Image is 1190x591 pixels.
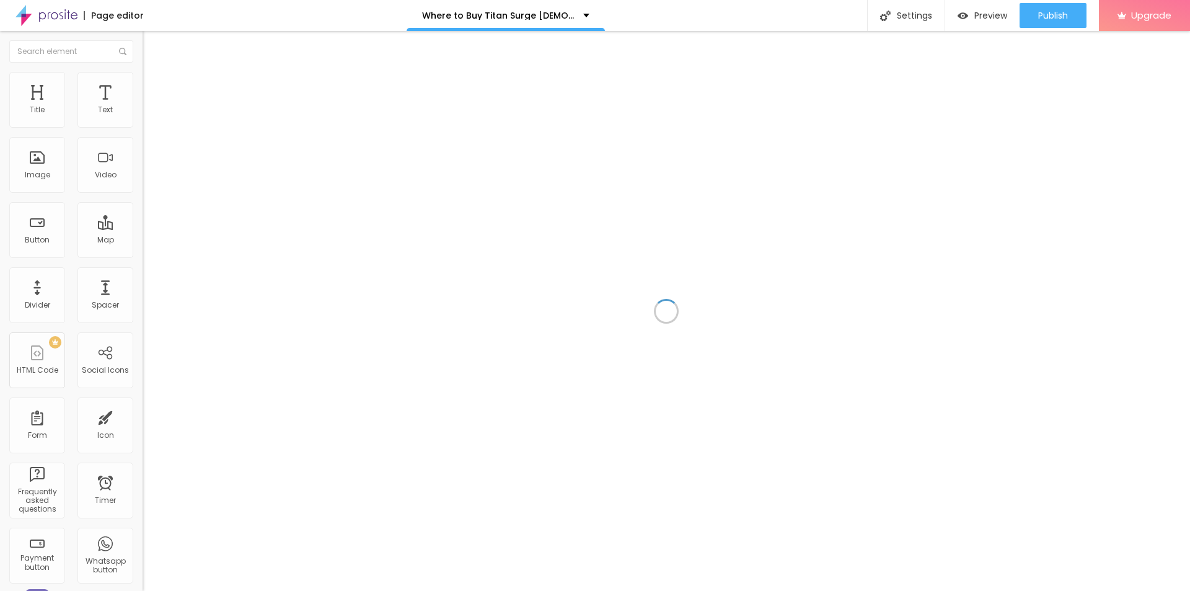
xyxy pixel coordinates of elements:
[25,171,50,179] div: Image
[97,431,114,440] div: Icon
[25,301,50,309] div: Divider
[958,11,968,21] img: view-1.svg
[95,171,117,179] div: Video
[945,3,1020,28] button: Preview
[98,105,113,114] div: Text
[1038,11,1068,20] span: Publish
[12,554,61,572] div: Payment button
[974,11,1007,20] span: Preview
[12,487,61,514] div: Frequently asked questions
[82,366,129,375] div: Social Icons
[1131,10,1171,20] span: Upgrade
[92,301,119,309] div: Spacer
[97,236,114,244] div: Map
[1020,3,1086,28] button: Publish
[17,366,58,375] div: HTML Code
[25,236,50,244] div: Button
[81,557,130,575] div: Whatsapp button
[95,496,116,505] div: Timer
[84,11,144,20] div: Page editor
[9,40,133,63] input: Search element
[422,11,574,20] p: Where to Buy Titan Surge [DEMOGRAPHIC_DATA][MEDICAL_DATA] Price
[28,431,47,440] div: Form
[30,105,45,114] div: Title
[880,11,891,21] img: Icone
[119,48,126,55] img: Icone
